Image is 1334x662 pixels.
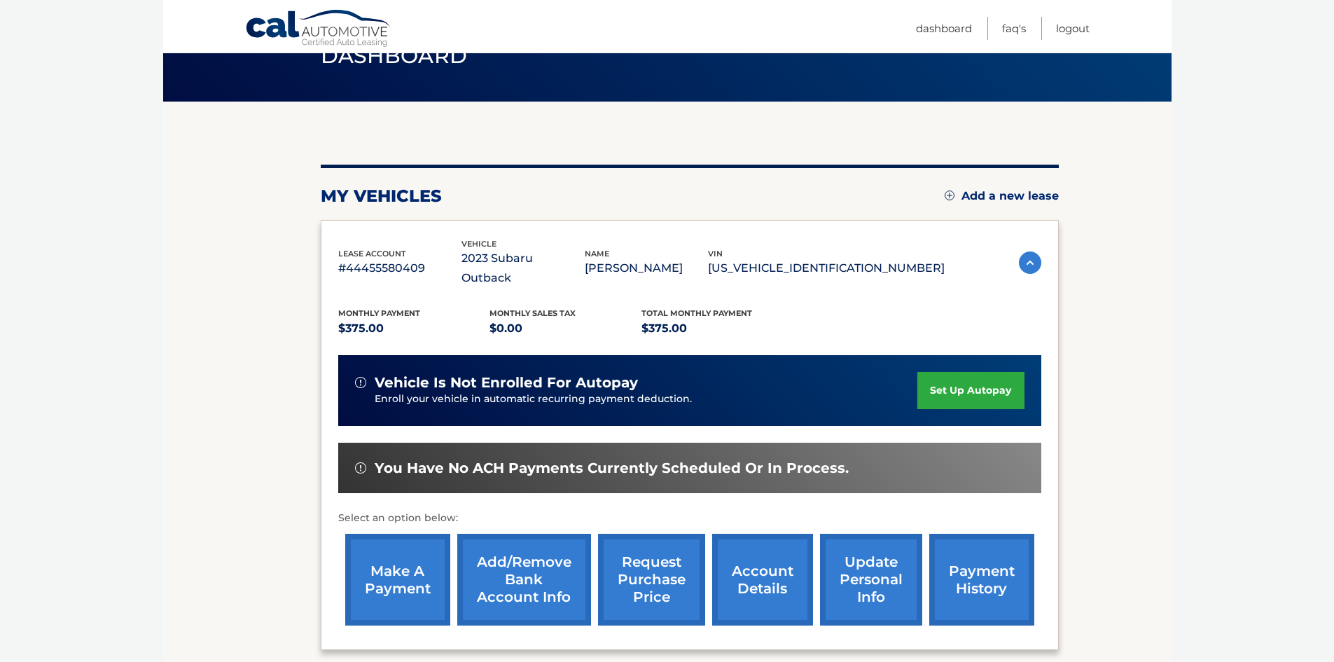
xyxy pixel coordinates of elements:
a: update personal info [820,534,922,626]
h2: my vehicles [321,186,442,207]
p: $375.00 [338,319,490,338]
span: vehicle is not enrolled for autopay [375,374,638,392]
a: Cal Automotive [245,9,392,50]
span: name [585,249,609,258]
a: Dashboard [916,17,972,40]
a: account details [712,534,813,626]
p: [PERSON_NAME] [585,258,708,278]
span: You have no ACH payments currently scheduled or in process. [375,460,849,477]
p: 2023 Subaru Outback [461,249,585,288]
img: alert-white.svg [355,462,366,474]
p: #44455580409 [338,258,461,278]
span: Total Monthly Payment [641,308,752,318]
p: $0.00 [489,319,641,338]
img: alert-white.svg [355,377,366,388]
a: request purchase price [598,534,705,626]
p: [US_VEHICLE_IDENTIFICATION_NUMBER] [708,258,945,278]
span: Dashboard [321,43,468,69]
span: Monthly Payment [338,308,420,318]
a: payment history [929,534,1034,626]
p: $375.00 [641,319,793,338]
a: set up autopay [917,372,1024,409]
span: lease account [338,249,406,258]
a: FAQ's [1002,17,1026,40]
img: accordion-active.svg [1019,251,1041,274]
p: Enroll your vehicle in automatic recurring payment deduction. [375,392,918,407]
a: Add a new lease [945,189,1059,203]
a: make a payment [345,534,450,626]
span: vehicle [461,239,496,249]
img: add.svg [945,191,954,200]
span: Monthly sales Tax [489,308,576,318]
a: Add/Remove bank account info [457,534,591,626]
p: Select an option below: [338,510,1041,527]
span: vin [708,249,723,258]
a: Logout [1056,17,1090,40]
